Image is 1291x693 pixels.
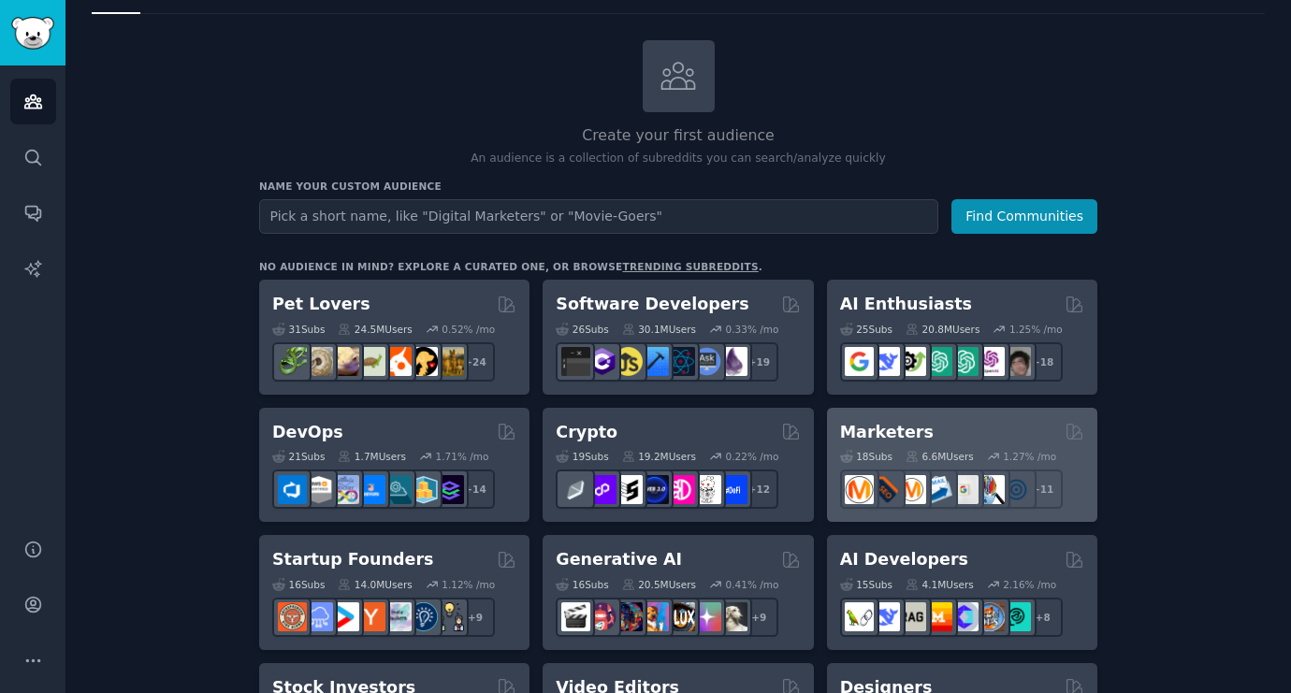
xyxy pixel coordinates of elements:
[272,323,325,336] div: 31 Sub s
[1023,342,1063,382] div: + 18
[840,323,892,336] div: 25 Sub s
[976,347,1005,376] img: OpenAIDev
[897,347,926,376] img: AItoolsCatalog
[587,347,616,376] img: csharp
[1002,602,1031,631] img: AIDevelopersSociety
[1002,347,1031,376] img: ArtificalIntelligence
[304,602,333,631] img: SaaS
[330,475,359,504] img: Docker_DevOps
[561,475,590,504] img: ethfinance
[622,323,696,336] div: 30.1M Users
[906,578,974,591] div: 4.1M Users
[556,323,608,336] div: 26 Sub s
[1003,578,1056,591] div: 2.16 % /mo
[278,602,307,631] img: EntrepreneurRideAlong
[923,347,952,376] img: chatgpt_promptDesign
[435,475,464,504] img: PlatformEngineers
[356,347,385,376] img: turtle
[614,347,643,376] img: learnjavascript
[409,475,438,504] img: aws_cdk
[951,199,1097,234] button: Find Communities
[259,180,1097,193] h3: Name your custom audience
[435,602,464,631] img: growmybusiness
[556,450,608,463] div: 19 Sub s
[614,602,643,631] img: deepdream
[950,475,979,504] img: googleads
[383,602,412,631] img: indiehackers
[840,548,968,571] h2: AI Developers
[1009,323,1063,336] div: 1.25 % /mo
[330,347,359,376] img: leopardgeckos
[871,347,900,376] img: DeepSeek
[871,475,900,504] img: bigseo
[640,347,669,376] img: iOSProgramming
[840,421,934,444] h2: Marketers
[840,450,892,463] div: 18 Sub s
[338,323,412,336] div: 24.5M Users
[692,347,721,376] img: AskComputerScience
[442,323,495,336] div: 0.52 % /mo
[1003,450,1056,463] div: 1.27 % /mo
[556,421,617,444] h2: Crypto
[622,578,696,591] div: 20.5M Users
[923,475,952,504] img: Emailmarketing
[442,578,495,591] div: 1.12 % /mo
[718,475,747,504] img: defi_
[726,450,779,463] div: 0.22 % /mo
[845,347,874,376] img: GoogleGeminiAI
[383,347,412,376] img: cockatiel
[272,293,370,316] h2: Pet Lovers
[666,475,695,504] img: defiblockchain
[587,602,616,631] img: dalle2
[906,450,974,463] div: 6.6M Users
[278,347,307,376] img: herpetology
[356,475,385,504] img: DevOpsLinks
[456,342,495,382] div: + 24
[259,151,1097,167] p: An audience is a collection of subreddits you can search/analyze quickly
[950,602,979,631] img: OpenSourceAI
[456,598,495,637] div: + 9
[409,347,438,376] img: PetAdvice
[338,450,406,463] div: 1.7M Users
[897,475,926,504] img: AskMarketing
[726,578,779,591] div: 0.41 % /mo
[666,602,695,631] img: FluxAI
[409,602,438,631] img: Entrepreneurship
[1002,475,1031,504] img: OnlineMarketing
[840,578,892,591] div: 15 Sub s
[561,347,590,376] img: software
[556,578,608,591] div: 16 Sub s
[356,602,385,631] img: ycombinator
[278,475,307,504] img: azuredevops
[556,548,682,571] h2: Generative AI
[923,602,952,631] img: MistralAI
[11,17,54,50] img: GummySearch logo
[587,475,616,504] img: 0xPolygon
[330,602,359,631] img: startup
[692,602,721,631] img: starryai
[976,475,1005,504] img: MarketingResearch
[435,347,464,376] img: dogbreed
[840,293,972,316] h2: AI Enthusiasts
[556,293,748,316] h2: Software Developers
[897,602,926,631] img: Rag
[259,199,938,234] input: Pick a short name, like "Digital Marketers" or "Movie-Goers"
[272,548,433,571] h2: Startup Founders
[561,602,590,631] img: aivideo
[718,347,747,376] img: elixir
[272,421,343,444] h2: DevOps
[845,602,874,631] img: LangChain
[640,475,669,504] img: web3
[906,323,979,336] div: 20.8M Users
[718,602,747,631] img: DreamBooth
[726,323,779,336] div: 0.33 % /mo
[692,475,721,504] img: CryptoNews
[259,124,1097,148] h2: Create your first audience
[436,450,489,463] div: 1.71 % /mo
[272,450,325,463] div: 21 Sub s
[666,347,695,376] img: reactnative
[739,469,778,509] div: + 12
[640,602,669,631] img: sdforall
[383,475,412,504] img: platformengineering
[845,475,874,504] img: content_marketing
